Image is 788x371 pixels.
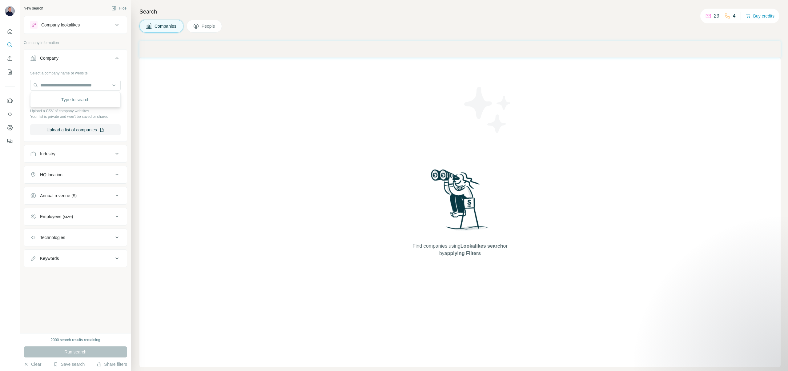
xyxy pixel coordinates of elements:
p: 4 [733,12,736,20]
button: Enrich CSV [5,53,15,64]
div: New search [24,6,43,11]
iframe: Banner [139,41,781,58]
div: Annual revenue ($) [40,193,77,199]
button: Feedback [5,136,15,147]
iframe: Intercom live chat [767,350,782,365]
p: Company information [24,40,127,46]
span: applying Filters [444,251,481,256]
button: Employees (size) [24,209,127,224]
button: Use Surfe API [5,109,15,120]
button: Clear [24,361,41,367]
button: Buy credits [746,12,774,20]
span: Lookalikes search [460,243,503,249]
div: Company lookalikes [41,22,80,28]
p: 29 [714,12,719,20]
div: Company [40,55,58,61]
span: Find companies using or by [411,242,509,257]
div: Employees (size) [40,213,73,220]
button: Industry [24,146,127,161]
button: Quick start [5,26,15,37]
button: My lists [5,66,15,78]
div: Industry [40,151,55,157]
div: Keywords [40,255,59,261]
button: Annual revenue ($) [24,188,127,203]
button: Hide [107,4,131,13]
span: Companies [155,23,177,29]
div: Technologies [40,234,65,241]
h4: Search [139,7,781,16]
div: 2000 search results remaining [51,337,100,343]
img: Surfe Illustration - Woman searching with binoculars [428,168,492,236]
button: Technologies [24,230,127,245]
button: Search [5,39,15,50]
img: Avatar [5,6,15,16]
div: Type to search [32,94,119,106]
div: Select a company name or website [30,68,121,76]
button: Upload a list of companies [30,124,121,135]
button: Company lookalikes [24,18,127,32]
div: HQ location [40,172,62,178]
button: Keywords [24,251,127,266]
button: HQ location [24,167,127,182]
button: Use Surfe on LinkedIn [5,95,15,106]
button: Company [24,51,127,68]
button: Save search [53,361,85,367]
span: People [202,23,216,29]
p: Your list is private and won't be saved or shared. [30,114,121,119]
button: Share filters [97,361,127,367]
img: Surfe Illustration - Stars [460,82,516,138]
p: Upload a CSV of company websites. [30,108,121,114]
button: Dashboard [5,122,15,133]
